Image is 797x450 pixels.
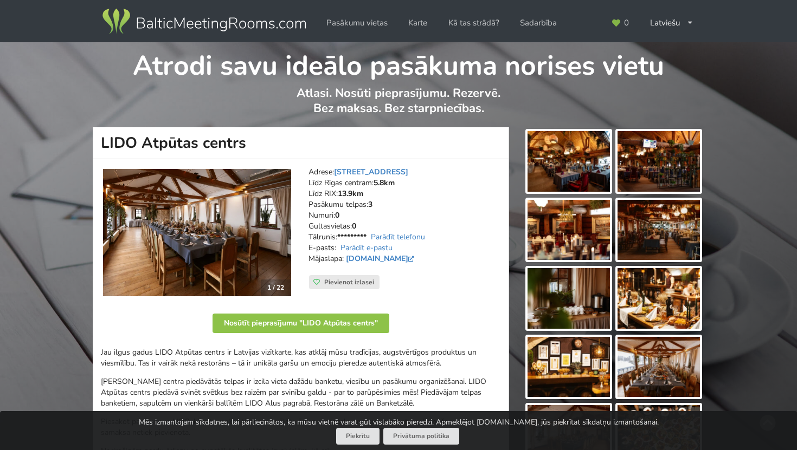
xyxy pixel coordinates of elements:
[93,42,704,83] h1: Atrodi savu ideālo pasākuma norises vietu
[319,12,395,34] a: Pasākumu vietas
[346,253,417,264] a: [DOMAIN_NAME]
[528,268,610,329] img: LIDO Atpūtas centrs | Rīga | Pasākumu vieta - galerijas bilde
[618,268,700,329] img: LIDO Atpūtas centrs | Rīga | Pasākumu vieta - galerijas bilde
[261,279,291,296] div: 1 / 22
[528,337,610,397] img: LIDO Atpūtas centrs | Rīga | Pasākumu vieta - galerijas bilde
[383,428,459,445] a: Privātuma politika
[618,337,700,397] img: LIDO Atpūtas centrs | Rīga | Pasākumu vieta - galerijas bilde
[512,12,564,34] a: Sadarbība
[371,232,425,242] a: Parādīt telefonu
[352,221,356,231] strong: 0
[528,200,610,260] img: LIDO Atpūtas centrs | Rīga | Pasākumu vieta - galerijas bilde
[93,127,509,159] h1: LIDO Atpūtas centrs
[213,314,389,333] button: Nosūtīt pieprasījumu "LIDO Atpūtas centrs"
[101,347,501,369] p: Jau ilgus gadus LIDO Atpūtas centrs ir Latvijas vizītkarte, kas atklāj mūsu tradīcijas, augstvērt...
[528,131,610,192] img: LIDO Atpūtas centrs | Rīga | Pasākumu vieta - galerijas bilde
[324,278,374,286] span: Pievienot izlasei
[103,169,291,296] a: Restorāns, bārs | Rīga | LIDO Atpūtas centrs 1 / 22
[368,199,372,210] strong: 3
[340,243,393,253] a: Parādīt e-pastu
[101,376,501,409] p: [PERSON_NAME] centra piedāvātās telpas ir izcila vieta dažādu banketu, viesību un pasākumu organi...
[93,86,704,127] p: Atlasi. Nosūti pieprasījumu. Rezervē. Bez maksas. Bez starpniecības.
[642,12,702,34] div: Latviešu
[618,131,700,192] img: LIDO Atpūtas centrs | Rīga | Pasākumu vieta - galerijas bilde
[624,19,629,27] span: 0
[401,12,435,34] a: Karte
[441,12,507,34] a: Kā tas strādā?
[618,200,700,260] img: LIDO Atpūtas centrs | Rīga | Pasākumu vieta - galerijas bilde
[374,178,395,188] strong: 5.8km
[338,188,363,199] strong: 13.9km
[308,167,501,275] address: Adrese: Līdz Rīgas centram: Līdz RIX: Pasākumu telpas: Numuri: Gultasvietas: Tālrunis: E-pasts: M...
[100,6,308,37] img: Baltic Meeting Rooms
[335,210,339,220] strong: 0
[336,428,380,445] button: Piekrītu
[103,169,291,296] img: Restorāns, bārs | Rīga | LIDO Atpūtas centrs
[334,167,408,177] a: [STREET_ADDRESS]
